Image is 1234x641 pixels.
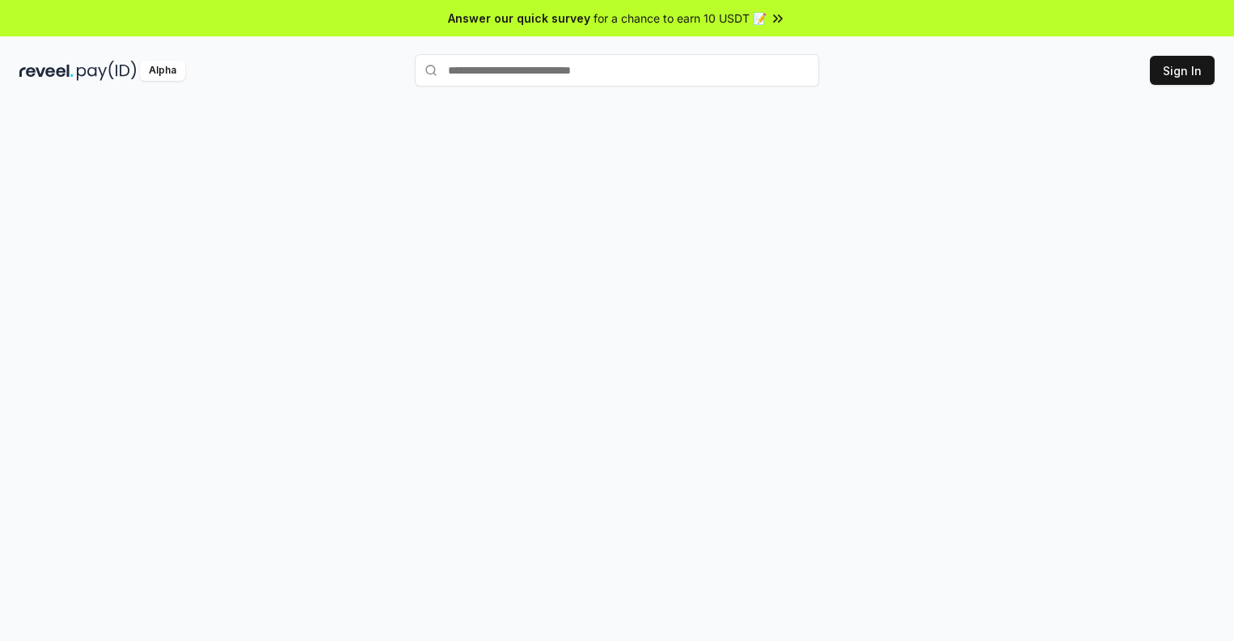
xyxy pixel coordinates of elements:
[594,10,767,27] span: for a chance to earn 10 USDT 📝
[140,61,185,81] div: Alpha
[19,61,74,81] img: reveel_dark
[448,10,590,27] span: Answer our quick survey
[1150,56,1215,85] button: Sign In
[77,61,137,81] img: pay_id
